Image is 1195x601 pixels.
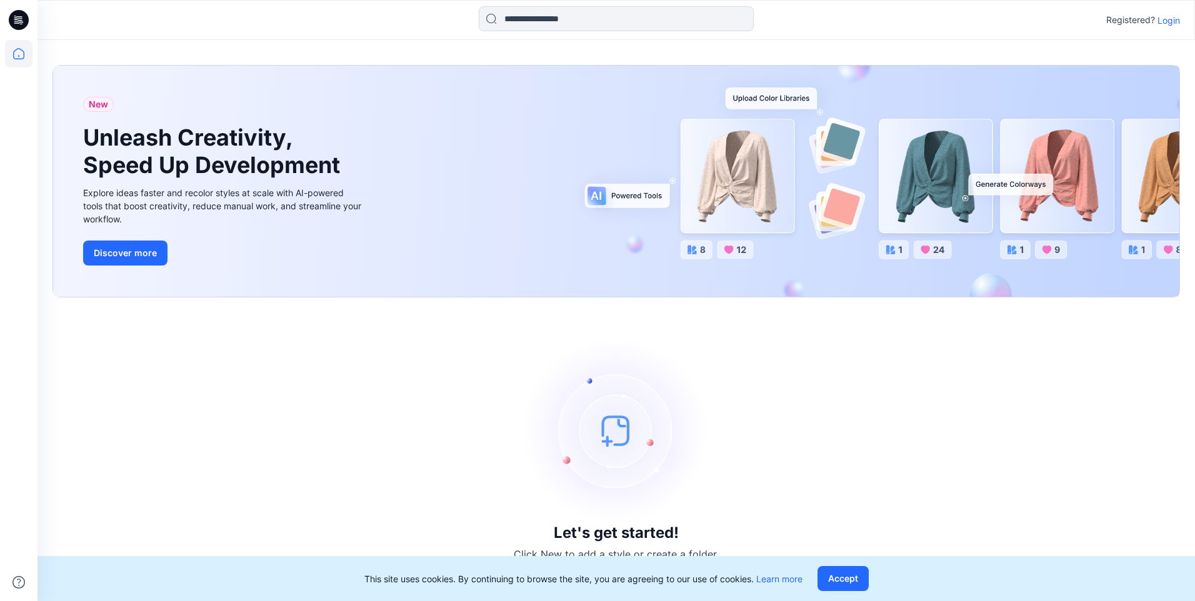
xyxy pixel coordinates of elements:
a: Discover more [83,241,364,266]
h3: Let's get started! [554,524,679,542]
span: New [89,97,108,112]
a: Learn more [756,574,802,584]
p: Click New to add a style or create a folder. [514,547,719,562]
p: This site uses cookies. By continuing to browse the site, you are agreeing to our use of cookies. [364,572,802,585]
button: Accept [817,566,869,591]
img: empty-state-image.svg [522,337,710,524]
h1: Unleash Creativity, Speed Up Development [83,124,346,178]
p: Registered? [1106,12,1155,27]
button: Discover more [83,241,167,266]
div: Explore ideas faster and recolor styles at scale with AI-powered tools that boost creativity, red... [83,186,364,226]
p: Login [1157,14,1180,27]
